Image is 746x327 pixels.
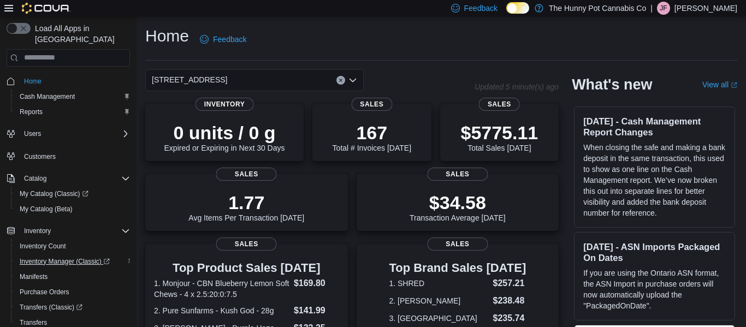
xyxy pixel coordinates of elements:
input: Dark Mode [506,2,529,14]
span: Inventory [20,224,130,237]
a: Inventory Count [15,240,70,253]
button: My Catalog (Beta) [11,201,134,217]
button: Reports [11,104,134,120]
span: Purchase Orders [20,288,69,296]
div: Avg Items Per Transaction [DATE] [188,192,304,222]
span: Sales [351,98,392,111]
p: Updated 5 minute(s) ago [475,82,559,91]
span: Catalog [24,174,46,183]
dt: 2. Pure Sunfarms - Kush God - 28g [154,305,289,316]
span: Transfers (Classic) [20,303,82,312]
h3: Top Brand Sales [DATE] [389,261,526,275]
h3: [DATE] - Cash Management Report Changes [583,116,726,138]
p: 1.77 [188,192,304,213]
span: Sales [216,168,277,181]
div: Total # Invoices [DATE] [333,122,411,152]
a: Feedback [196,28,251,50]
dt: 3. [GEOGRAPHIC_DATA] [389,313,488,324]
span: Inventory Manager (Classic) [15,255,130,268]
button: Manifests [11,269,134,284]
dd: $235.74 [493,312,526,325]
img: Cova [22,3,70,14]
button: Catalog [2,171,134,186]
dt: 1. SHRED [389,278,488,289]
span: Purchase Orders [15,286,130,299]
p: If you are using the Ontario ASN format, the ASN Import in purchase orders will now automatically... [583,267,726,311]
button: Clear input [336,76,345,85]
span: Inventory Manager (Classic) [20,257,110,266]
button: Users [2,126,134,141]
span: Reports [20,108,43,116]
span: My Catalog (Classic) [15,187,130,200]
span: Cash Management [15,90,130,103]
button: Inventory Count [11,239,134,254]
button: Catalog [20,172,51,185]
span: Home [20,74,130,88]
span: [STREET_ADDRESS] [152,73,227,86]
button: Purchase Orders [11,284,134,300]
span: Inventory [24,227,51,235]
h3: Top Product Sales [DATE] [154,261,339,275]
dd: $257.21 [493,277,526,290]
span: JF [660,2,667,15]
h1: Home [145,25,189,47]
dt: 2. [PERSON_NAME] [389,295,488,306]
span: Users [24,129,41,138]
span: Sales [479,98,520,111]
span: Inventory Count [15,240,130,253]
a: Inventory Manager (Classic) [15,255,114,268]
span: Sales [427,237,488,251]
span: My Catalog (Beta) [15,203,130,216]
span: Inventory [196,98,254,111]
p: 167 [333,122,411,144]
span: Load All Apps in [GEOGRAPHIC_DATA] [31,23,130,45]
span: Sales [427,168,488,181]
h3: [DATE] - ASN Imports Packaged On Dates [583,241,726,263]
p: [PERSON_NAME] [674,2,737,15]
a: Purchase Orders [15,286,74,299]
a: Home [20,75,46,88]
p: $34.58 [410,192,506,213]
button: Users [20,127,45,140]
span: Inventory Count [20,242,66,251]
span: Manifests [20,272,48,281]
p: | [650,2,653,15]
div: Expired or Expiring in Next 30 Days [164,122,285,152]
a: Transfers (Classic) [11,300,134,315]
svg: External link [731,82,737,88]
a: Manifests [15,270,52,283]
span: Reports [15,105,130,118]
a: Reports [15,105,47,118]
span: Cash Management [20,92,75,101]
span: Customers [20,149,130,163]
a: Customers [20,150,60,163]
button: Cash Management [11,89,134,104]
span: Customers [24,152,56,161]
div: Transaction Average [DATE] [410,192,506,222]
p: $5775.11 [460,122,538,144]
button: Inventory [20,224,55,237]
p: The Hunny Pot Cannabis Co [549,2,646,15]
a: View allExternal link [702,80,737,89]
button: Customers [2,148,134,164]
h2: What's new [572,76,652,93]
button: Home [2,73,134,89]
span: Transfers [20,318,47,327]
dd: $238.48 [493,294,526,307]
span: Feedback [213,34,246,45]
span: Manifests [15,270,130,283]
a: Inventory Manager (Classic) [11,254,134,269]
a: Cash Management [15,90,79,103]
a: My Catalog (Beta) [15,203,77,216]
a: My Catalog (Classic) [11,186,134,201]
span: My Catalog (Beta) [20,205,73,213]
button: Open list of options [348,76,357,85]
dt: 1. Monjour - CBN Blueberry Lemon Soft Chews - 4 x 2.5:20:0:7.5 [154,278,289,300]
span: Catalog [20,172,130,185]
dd: $169.80 [294,277,339,290]
div: Total Sales [DATE] [460,122,538,152]
span: Transfers (Classic) [15,301,130,314]
span: Sales [216,237,277,251]
span: My Catalog (Classic) [20,189,88,198]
